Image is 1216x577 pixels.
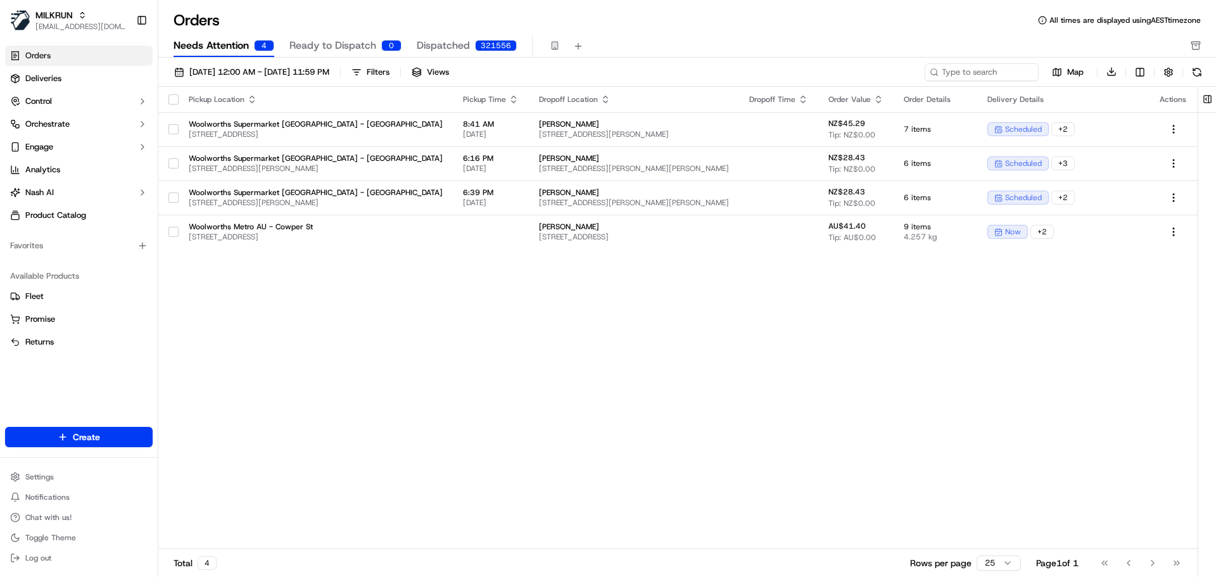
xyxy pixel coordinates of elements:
div: 0 [381,40,402,51]
span: [STREET_ADDRESS][PERSON_NAME] [539,129,729,139]
span: [STREET_ADDRESS][PERSON_NAME][PERSON_NAME] [539,198,729,208]
div: 321556 [475,40,517,51]
span: Toggle Theme [25,533,76,543]
span: Tip: NZ$0.00 [828,198,875,208]
div: Filters [367,67,389,78]
div: Delivery Details [987,94,1139,105]
span: now [1005,227,1021,237]
div: Order Details [904,94,967,105]
span: scheduled [1005,124,1042,134]
span: Log out [25,553,51,563]
span: Views [427,67,449,78]
button: Settings [5,468,153,486]
span: [DATE] 12:00 AM - [DATE] 11:59 PM [189,67,329,78]
button: MILKRUNMILKRUN[EMAIL_ADDRESS][DOMAIN_NAME] [5,5,131,35]
div: Favorites [5,236,153,256]
a: Orders [5,46,153,66]
span: Orders [25,50,51,61]
span: [STREET_ADDRESS][PERSON_NAME][PERSON_NAME] [539,163,729,174]
span: [DATE] [463,198,519,208]
a: Promise [10,314,148,325]
span: [PERSON_NAME] [539,222,729,232]
button: Control [5,91,153,111]
span: [STREET_ADDRESS] [189,232,443,242]
span: Returns [25,336,54,348]
span: Tip: NZ$0.00 [828,164,875,174]
span: Create [73,431,100,443]
div: Order Value [828,94,883,105]
span: Map [1067,67,1084,78]
span: Notifications [25,492,70,502]
span: Settings [25,472,54,482]
h1: Orders [174,10,220,30]
span: Woolworths Metro AU - Cowper St [189,222,443,232]
span: NZ$45.29 [828,118,865,129]
a: Returns [10,336,148,348]
div: 4 [198,556,217,570]
button: Orchestrate [5,114,153,134]
span: Deliveries [25,73,61,84]
span: Control [25,96,52,107]
span: Nash AI [25,187,54,198]
button: Create [5,427,153,447]
span: Tip: AU$0.00 [828,232,876,243]
button: Map [1044,65,1092,80]
button: MILKRUN [35,9,73,22]
button: [EMAIL_ADDRESS][DOMAIN_NAME] [35,22,126,32]
div: Page 1 of 1 [1036,557,1079,569]
button: Fleet [5,286,153,307]
span: [PERSON_NAME] [539,153,729,163]
span: 6:39 PM [463,187,519,198]
span: Dispatched [417,38,470,53]
div: Actions [1160,94,1187,105]
span: [STREET_ADDRESS][PERSON_NAME] [189,198,443,208]
span: 6:16 PM [463,153,519,163]
span: Fleet [25,291,44,302]
a: Deliveries [5,68,153,89]
button: Refresh [1188,63,1206,81]
span: All times are displayed using AEST timezone [1049,15,1201,25]
span: Woolworths Supermarket [GEOGRAPHIC_DATA] - [GEOGRAPHIC_DATA] [189,187,443,198]
button: Log out [5,549,153,567]
button: Nash AI [5,182,153,203]
button: Views [406,63,455,81]
input: Type to search [925,63,1039,81]
img: MILKRUN [10,10,30,30]
div: + 2 [1051,191,1075,205]
span: Tip: NZ$0.00 [828,130,875,140]
span: [PERSON_NAME] [539,119,729,129]
span: Needs Attention [174,38,249,53]
button: Returns [5,332,153,352]
span: [PERSON_NAME] [539,187,729,198]
div: Pickup Location [189,94,443,105]
span: Chat with us! [25,512,72,523]
span: AU$41.40 [828,221,866,231]
span: Woolworths Supermarket [GEOGRAPHIC_DATA] - [GEOGRAPHIC_DATA] [189,153,443,163]
div: Pickup Time [463,94,519,105]
span: [DATE] [463,129,519,139]
span: Orchestrate [25,118,70,130]
span: [STREET_ADDRESS] [539,232,729,242]
span: Ready to Dispatch [289,38,376,53]
p: Rows per page [910,557,972,569]
span: Product Catalog [25,210,86,221]
a: Product Catalog [5,205,153,225]
div: Dropoff Location [539,94,729,105]
div: Available Products [5,266,153,286]
span: 6 items [904,193,967,203]
div: + 2 [1051,122,1075,136]
span: Woolworths Supermarket [GEOGRAPHIC_DATA] - [GEOGRAPHIC_DATA] [189,119,443,129]
span: 7 items [904,124,967,134]
a: Analytics [5,160,153,180]
div: + 3 [1051,156,1075,170]
span: [STREET_ADDRESS] [189,129,443,139]
button: Engage [5,137,153,157]
span: scheduled [1005,193,1042,203]
div: + 2 [1030,225,1054,239]
span: 8:41 AM [463,119,519,129]
button: [DATE] 12:00 AM - [DATE] 11:59 PM [168,63,335,81]
span: [STREET_ADDRESS][PERSON_NAME] [189,163,443,174]
button: Toggle Theme [5,529,153,547]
